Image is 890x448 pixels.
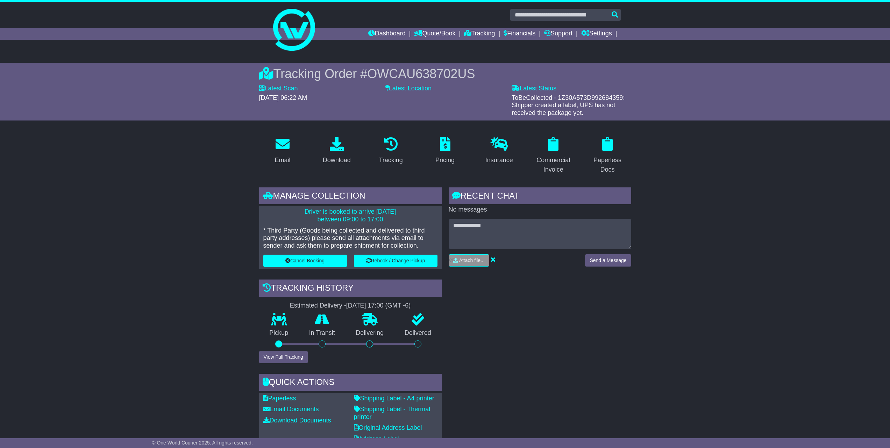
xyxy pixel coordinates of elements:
[346,302,411,310] div: [DATE] 17:00 (GMT -6)
[581,28,612,40] a: Settings
[589,156,627,174] div: Paperless Docs
[354,435,399,442] a: Address Label
[435,156,455,165] div: Pricing
[259,85,298,92] label: Latest Scan
[354,406,430,420] a: Shipping Label - Thermal printer
[481,135,518,167] a: Insurance
[367,67,475,81] span: OWCAU638702US
[544,28,572,40] a: Support
[259,351,308,363] button: View Full Tracking
[354,424,422,431] a: Original Address Label
[259,302,442,310] div: Estimated Delivery -
[368,28,406,40] a: Dashboard
[259,329,299,337] p: Pickup
[270,135,295,167] a: Email
[464,28,495,40] a: Tracking
[504,28,535,40] a: Financials
[318,135,355,167] a: Download
[259,280,442,298] div: Tracking history
[263,255,347,267] button: Cancel Booking
[530,135,577,177] a: Commercial Invoice
[534,156,572,174] div: Commercial Invoice
[585,254,631,267] button: Send a Message
[346,329,394,337] p: Delivering
[263,417,331,424] a: Download Documents
[152,440,253,446] span: © One World Courier 2025. All rights reserved.
[299,329,346,337] p: In Transit
[354,255,437,267] button: Rebook / Change Pickup
[431,135,459,167] a: Pricing
[263,208,437,223] p: Driver is booked to arrive [DATE] between 09:00 to 17:00
[323,156,351,165] div: Download
[394,329,442,337] p: Delivered
[512,94,625,116] span: ToBeCollected - 1Z30A573D992684359: Shipper created a label, UPS has not received the package yet.
[374,135,407,167] a: Tracking
[485,156,513,165] div: Insurance
[379,156,403,165] div: Tracking
[449,187,631,206] div: RECENT CHAT
[263,406,319,413] a: Email Documents
[414,28,455,40] a: Quote/Book
[259,374,442,393] div: Quick Actions
[584,135,631,177] a: Paperless Docs
[449,206,631,214] p: No messages
[512,85,556,92] label: Latest Status
[354,395,434,402] a: Shipping Label - A4 printer
[275,156,290,165] div: Email
[263,395,296,402] a: Paperless
[259,66,631,81] div: Tracking Order #
[259,94,307,101] span: [DATE] 06:22 AM
[263,227,437,250] p: * Third Party (Goods being collected and delivered to third party addresses) please send all atta...
[259,187,442,206] div: Manage collection
[385,85,432,92] label: Latest Location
